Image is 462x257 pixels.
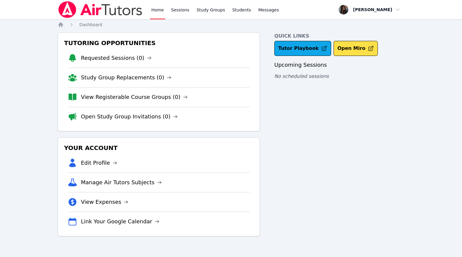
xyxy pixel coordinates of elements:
[274,73,329,79] span: No scheduled sessions
[274,32,404,40] h4: Quick Links
[334,41,378,56] button: Open Miro
[81,93,188,101] a: View Registerable Course Groups (0)
[63,38,255,48] h3: Tutoring Opportunities
[58,1,143,18] img: Air Tutors
[63,142,255,153] h3: Your Account
[274,61,404,69] h3: Upcoming Sessions
[79,22,102,28] a: Dashboard
[258,7,279,13] span: Messages
[81,73,171,82] a: Study Group Replacements (0)
[81,217,159,226] a: Link Your Google Calendar
[79,22,102,27] span: Dashboard
[274,41,331,56] a: Tutor Playbook
[81,198,128,206] a: View Expenses
[81,178,162,187] a: Manage Air Tutors Subjects
[81,112,178,121] a: Open Study Group Invitations (0)
[58,22,404,28] nav: Breadcrumb
[81,159,117,167] a: Edit Profile
[81,54,152,62] a: Requested Sessions (0)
